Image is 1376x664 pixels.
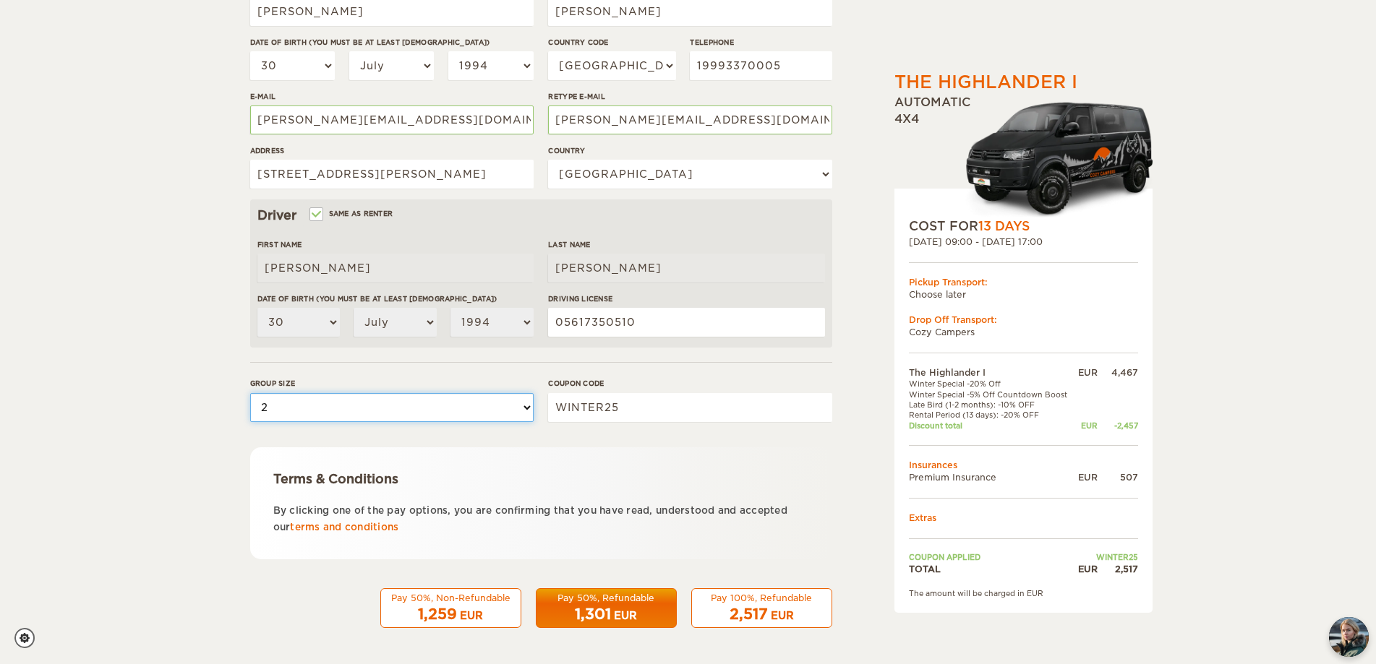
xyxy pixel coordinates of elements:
[909,236,1138,248] div: [DATE] 09:00 - [DATE] 17:00
[536,588,677,629] button: Pay 50%, Refundable 1,301 EUR
[1098,563,1138,575] div: 2,517
[1098,366,1138,379] div: 4,467
[1074,421,1097,431] div: EUR
[909,410,1075,420] td: Rental Period (13 days): -20% OFF
[390,592,512,604] div: Pay 50%, Non-Refundable
[909,400,1075,410] td: Late Bird (1-2 months): -10% OFF
[257,207,825,224] div: Driver
[909,389,1075,400] td: Winter Special -5% Off Countdown Boost
[250,378,534,389] label: Group size
[1074,366,1097,379] div: EUR
[250,105,534,134] input: e.g. example@example.com
[909,588,1138,598] div: The amount will be charged in EUR
[1329,617,1369,657] img: Freyja at Cozy Campers
[1329,617,1369,657] button: chat-button
[548,105,832,134] input: e.g. example@example.com
[14,628,44,648] a: Cookie settings
[548,254,824,283] input: e.g. Smith
[290,522,398,533] a: terms and conditions
[894,95,1153,217] div: Automatic 4x4
[460,608,483,623] div: EUR
[1098,421,1138,431] div: -2,457
[548,145,832,156] label: Country
[909,288,1138,301] td: Choose later
[909,217,1138,235] div: COST FOR
[909,379,1075,389] td: Winter Special -20% Off
[250,37,534,48] label: Date of birth (You must be at least [DEMOGRAPHIC_DATA])
[250,91,534,102] label: E-mail
[1098,471,1138,483] div: 507
[548,308,824,337] input: e.g. 14789654B
[978,219,1030,233] span: 13 Days
[1074,471,1097,483] div: EUR
[273,470,809,488] div: Terms & Conditions
[257,293,534,304] label: Date of birth (You must be at least [DEMOGRAPHIC_DATA])
[909,366,1075,379] td: The Highlander I
[690,37,832,48] label: Telephone
[548,293,824,304] label: Driving License
[691,588,832,629] button: Pay 100%, Refundable 2,517 EUR
[257,254,534,283] input: e.g. William
[380,588,521,629] button: Pay 50%, Non-Refundable 1,259 EUR
[909,421,1075,431] td: Discount total
[273,502,809,536] p: By clicking one of the pay options, you are confirming that you have read, understood and accepte...
[730,605,768,623] span: 2,517
[1074,552,1137,562] td: WINTER25
[894,70,1077,95] div: The Highlander I
[575,605,611,623] span: 1,301
[952,99,1153,217] img: Cozy-3.png
[250,145,534,156] label: Address
[909,326,1138,338] td: Cozy Campers
[250,160,534,189] input: e.g. Street, City, Zip Code
[909,512,1138,524] td: Extras
[257,239,534,250] label: First Name
[1074,563,1097,575] div: EUR
[909,552,1075,562] td: Coupon applied
[909,314,1138,326] div: Drop Off Transport:
[545,592,667,604] div: Pay 50%, Refundable
[909,471,1075,483] td: Premium Insurance
[418,605,457,623] span: 1,259
[771,608,794,623] div: EUR
[548,239,824,250] label: Last Name
[548,91,832,102] label: Retype E-mail
[548,37,675,48] label: Country Code
[909,276,1138,288] div: Pickup Transport:
[311,211,320,220] input: Same as renter
[909,459,1138,471] td: Insurances
[690,51,832,80] input: e.g. 1 234 567 890
[311,207,393,220] label: Same as renter
[548,378,832,389] label: Coupon code
[614,608,637,623] div: EUR
[909,563,1075,575] td: TOTAL
[701,592,823,604] div: Pay 100%, Refundable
